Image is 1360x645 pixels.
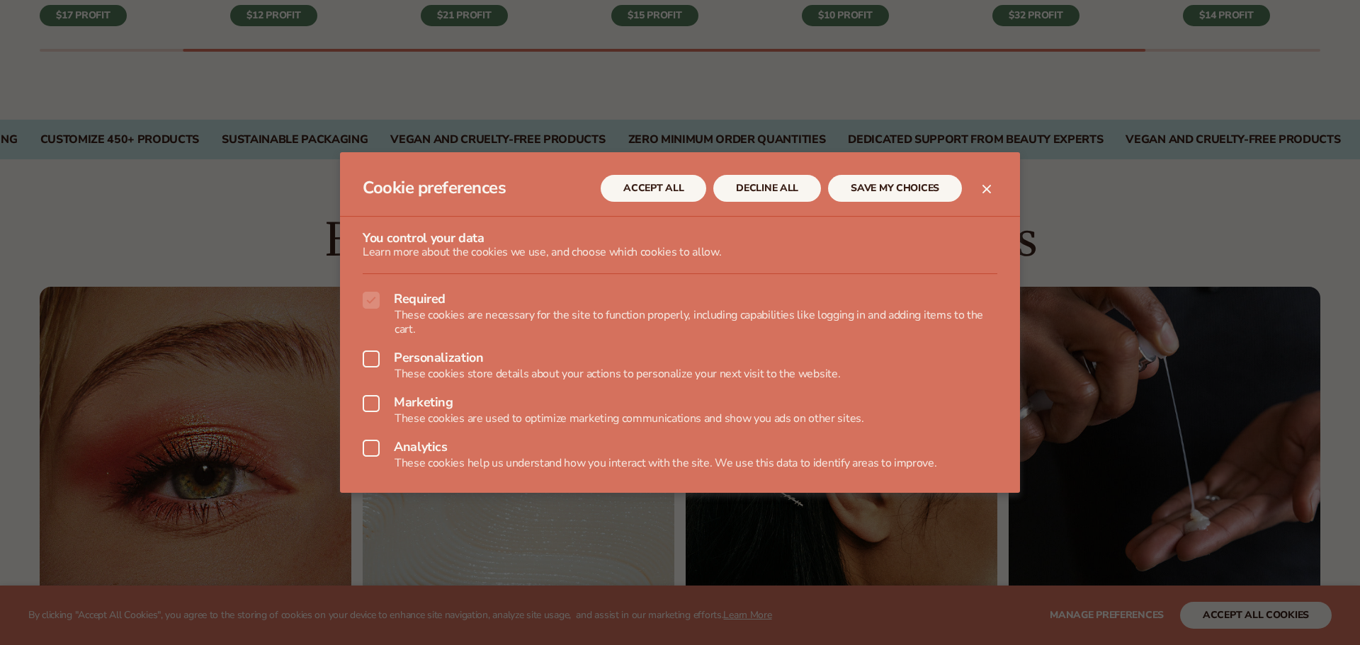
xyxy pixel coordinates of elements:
p: These cookies help us understand how you interact with the site. We use this data to identify are... [363,457,997,470]
button: ACCEPT ALL [601,175,706,202]
p: Learn more about the cookies we use, and choose which cookies to allow. [363,246,997,259]
label: Marketing [363,395,997,412]
label: Required [363,292,997,309]
p: These cookies are used to optimize marketing communications and show you ads on other sites. [363,412,997,426]
label: Personalization [363,350,997,367]
p: These cookies store details about your actions to personalize your next visit to the website. [363,367,997,381]
h2: Cookie preferences [363,178,601,198]
button: Close dialog [978,181,995,198]
label: Analytics [363,440,997,457]
button: SAVE MY CHOICES [828,175,962,202]
h3: You control your data [363,231,997,246]
button: DECLINE ALL [713,175,821,202]
p: These cookies are necessary for the site to function properly, including capabilities like loggin... [363,309,997,336]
